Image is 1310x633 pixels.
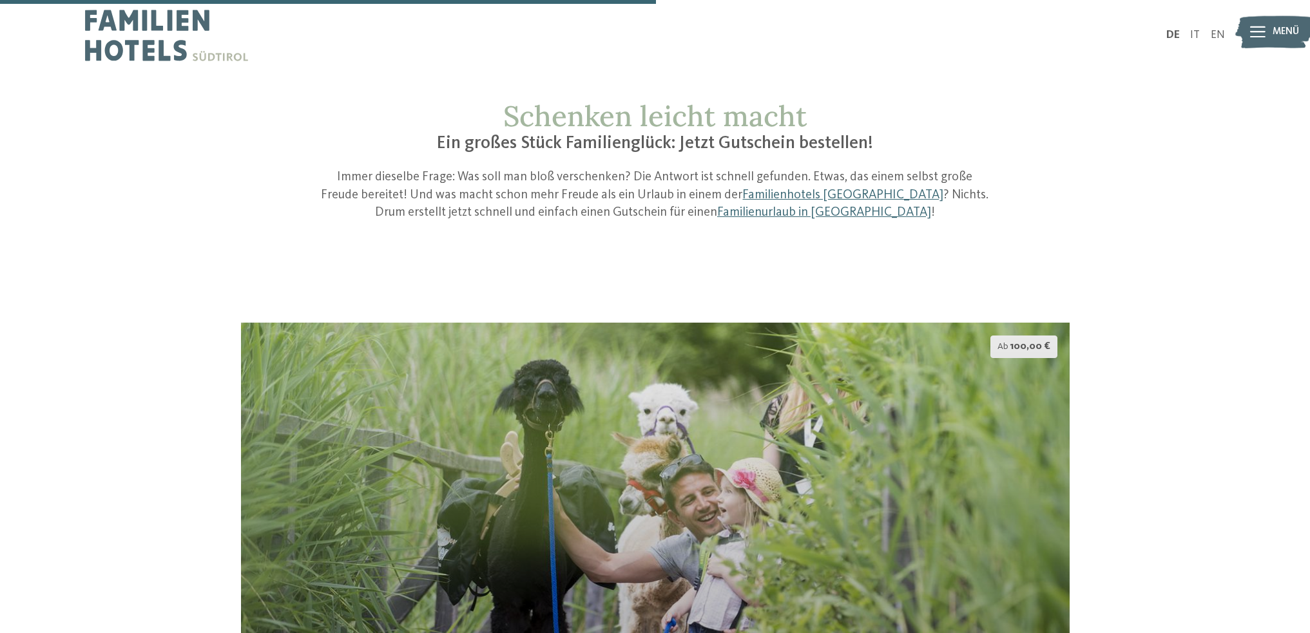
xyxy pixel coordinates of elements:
a: EN [1211,30,1225,41]
p: Immer dieselbe Frage: Was soll man bloß verschenken? Die Antwort ist schnell gefunden. Etwas, das... [318,169,992,222]
a: Familienhotels [GEOGRAPHIC_DATA] [742,189,943,202]
a: IT [1190,30,1200,41]
a: Familienurlaub in [GEOGRAPHIC_DATA] [717,206,931,219]
span: Ein großes Stück Familienglück: Jetzt Gutschein bestellen! [437,135,873,153]
span: Schenken leicht macht [503,98,807,134]
span: Menü [1273,25,1299,39]
a: DE [1166,30,1180,41]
